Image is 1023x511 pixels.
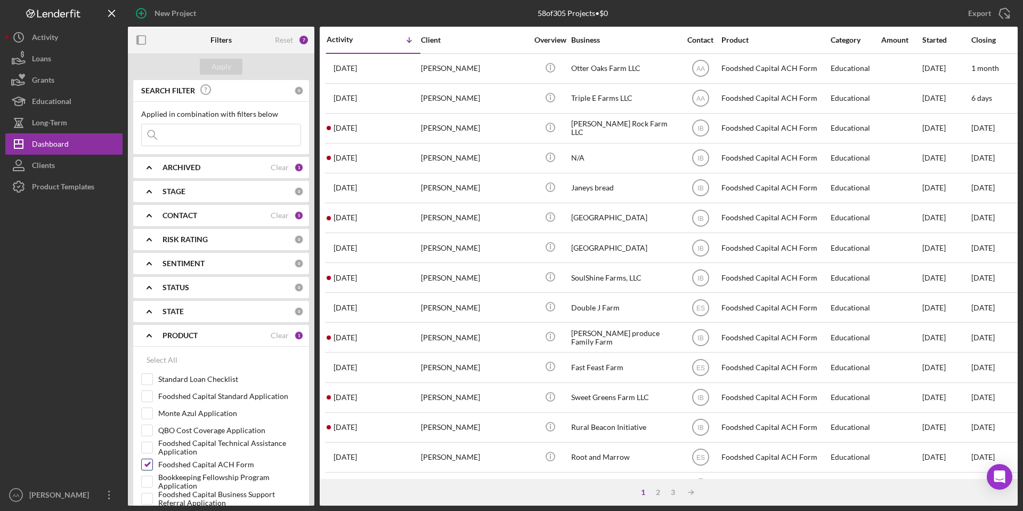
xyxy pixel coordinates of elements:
div: [DATE] [922,234,970,262]
div: 1 [294,163,304,172]
div: Dashboard [32,133,69,157]
div: [DATE] [922,353,970,381]
div: [DATE] [922,443,970,472]
div: Foodshed Capital ACH Form [721,144,828,172]
time: [DATE] [971,123,995,132]
button: Grants [5,69,123,91]
div: Educational [831,84,880,113]
div: Overview [530,36,570,44]
div: Started [922,36,970,44]
div: Client [421,36,527,44]
button: Long-Term [5,112,123,133]
div: 3 [665,488,680,497]
time: 2024-05-15 18:41 [334,423,357,432]
a: Loans [5,48,123,69]
div: Educational [831,234,880,262]
div: Foodshed Capital ACH Form [721,114,828,142]
div: Educational [831,323,880,352]
div: SoulShine Farms, LLC [571,264,678,292]
div: 0 [294,307,304,316]
div: [PERSON_NAME] [421,473,527,501]
label: Bookkeeping Fellowship Program Application [158,476,301,487]
div: Educational [831,54,880,83]
button: Export [957,3,1018,24]
div: [DATE] [922,323,970,352]
div: Foodshed Capital ACH Form [721,413,828,442]
div: Otter Oaks Farm LLC [571,54,678,83]
label: Monte Azul Application [158,408,301,419]
text: IB [697,155,703,162]
div: [PERSON_NAME] [421,293,527,322]
div: 58 of 305 Projects • $0 [538,9,608,18]
text: IB [697,214,703,222]
b: Filters [210,36,232,44]
b: SENTIMENT [163,259,205,268]
time: 2025-01-21 20:35 [334,124,357,132]
div: 1 [636,488,651,497]
time: [DATE] [971,333,995,342]
time: 2024-11-06 13:27 [334,244,357,252]
div: [PERSON_NAME] Rock Farm LLC [571,114,678,142]
div: [PERSON_NAME] [421,443,527,472]
div: Educational [32,91,71,115]
div: 0 [294,259,304,268]
div: [DATE] [922,84,970,113]
div: Clear [271,163,289,172]
div: 2 [651,488,665,497]
div: Clear [271,211,289,220]
div: 5 [294,211,304,220]
text: AA [13,492,20,498]
div: Foodshed Capital ACH Form [721,204,828,232]
time: 6 days [971,93,992,102]
div: 1 [294,331,304,340]
div: Foodshed Capital ACH Form [721,293,828,322]
div: N/A [571,144,678,172]
div: Activity [327,35,374,44]
text: IB [697,185,703,192]
text: IB [697,274,703,282]
time: [DATE] [971,153,995,162]
div: [PERSON_NAME] [421,174,527,202]
div: [PERSON_NAME] [421,264,527,292]
button: Activity [5,27,123,48]
b: PRODUCT [163,331,198,340]
time: 2024-09-23 19:17 [334,274,357,282]
div: [DATE] [922,144,970,172]
div: Select All [147,349,177,371]
div: Educational [831,413,880,442]
label: Foodshed Capital ACH Form [158,459,301,470]
button: New Project [128,3,207,24]
div: [PERSON_NAME] [421,114,527,142]
b: STATUS [163,283,189,292]
div: Foodshed Capital ACH Form [721,174,828,202]
div: [PERSON_NAME] [421,323,527,352]
div: [DATE] [922,473,970,501]
div: Foodshed Capital ACH Form [721,264,828,292]
div: Category [831,36,880,44]
button: Product Templates [5,176,123,197]
div: Activity [32,27,58,51]
div: Fast Feast Farm [571,353,678,381]
div: Foodshed Capital ACH Form [721,323,828,352]
text: ES [696,364,704,372]
div: [DATE] [922,54,970,83]
div: [DATE] [922,264,970,292]
time: [DATE] [971,393,995,402]
time: 1 month [971,63,999,73]
div: Product [721,36,828,44]
text: AA [696,95,704,102]
div: [DATE] [922,413,970,442]
time: 2025-08-06 20:48 [334,64,357,73]
div: Educational [831,174,880,202]
div: [PERSON_NAME] [421,353,527,381]
label: Foodshed Capital Business Support Referral Application [158,493,301,504]
time: 2024-12-16 21:30 [334,213,357,222]
time: [DATE] [971,452,995,461]
text: AA [696,65,704,73]
div: Educational [831,114,880,142]
b: SEARCH FILTER [141,86,195,95]
time: 2024-05-22 17:38 [334,333,357,342]
div: [GEOGRAPHIC_DATA] [571,204,678,232]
